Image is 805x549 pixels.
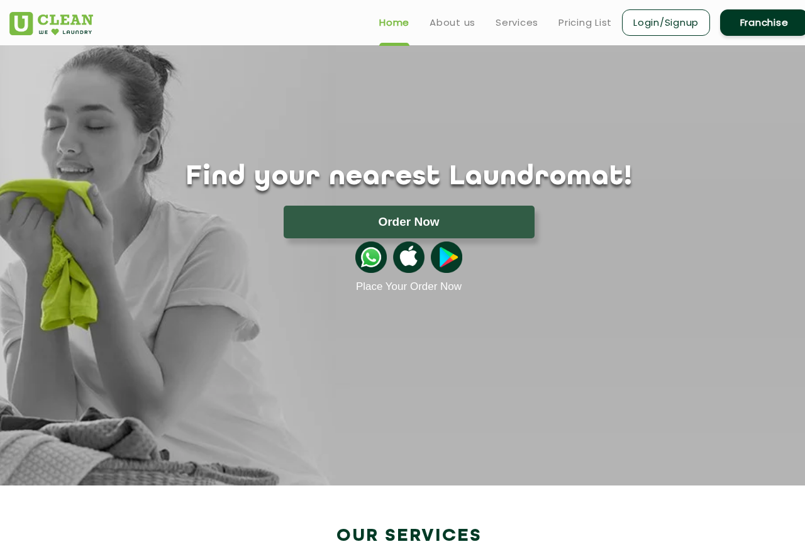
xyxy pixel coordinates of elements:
button: Order Now [284,206,535,238]
a: Place Your Order Now [356,280,462,293]
img: UClean Laundry and Dry Cleaning [9,12,93,35]
img: apple-icon.png [393,241,425,273]
img: whatsappicon.png [355,241,387,273]
a: Services [496,15,538,30]
a: Login/Signup [622,9,710,36]
a: Pricing List [558,15,612,30]
img: playstoreicon.png [431,241,462,273]
a: About us [430,15,475,30]
a: Home [379,15,409,30]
